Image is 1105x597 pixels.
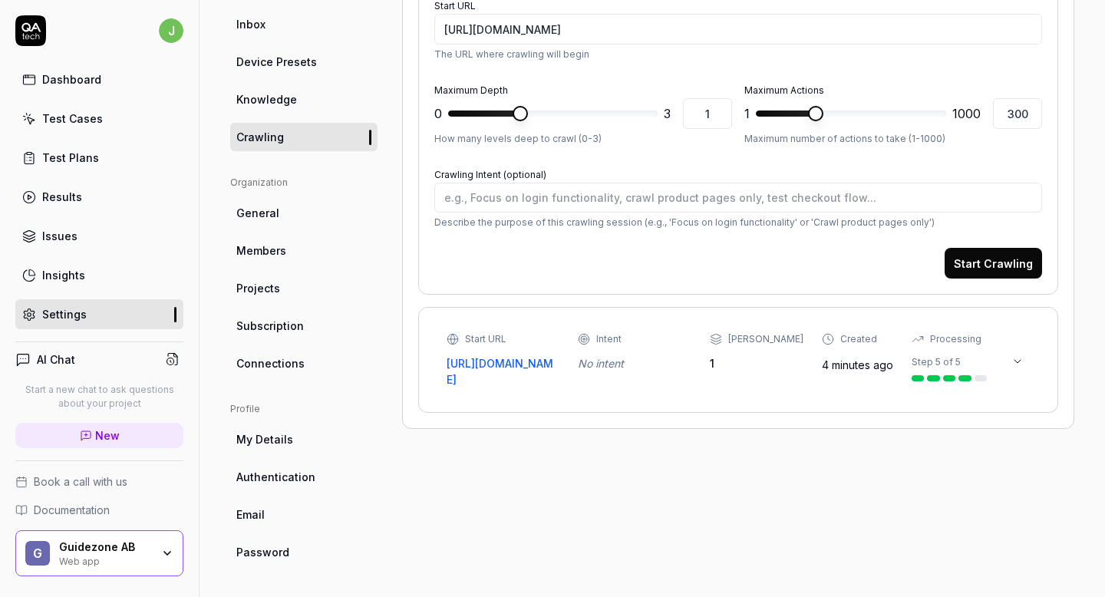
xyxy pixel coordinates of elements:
div: Results [42,189,82,205]
p: Describe the purpose of this crawling session (e.g., 'Focus on login functionality' or 'Crawl pro... [434,216,1042,229]
a: Issues [15,221,183,251]
a: Settings [15,299,183,329]
span: Book a call with us [34,473,127,490]
span: Projects [236,280,280,296]
a: New [15,423,183,448]
div: Created [840,332,877,346]
div: No intent [578,355,691,371]
div: Web app [59,554,151,566]
p: Start a new chat to ask questions about your project [15,383,183,411]
span: New [95,427,120,444]
span: Subscription [236,318,304,334]
a: Projects [230,274,378,302]
label: Crawling Intent (optional) [434,169,546,180]
span: Documentation [34,502,110,518]
button: j [159,15,183,46]
p: Maximum number of actions to take (1-1000) [744,132,1042,146]
a: Results [15,182,183,212]
a: Knowledge [230,85,378,114]
p: How many levels deep to crawl (0-3) [434,132,732,146]
a: Connections [230,349,378,378]
span: Password [236,544,289,560]
label: Maximum Actions [744,84,824,96]
span: Device Presets [236,54,317,70]
time: 4 minutes ago [822,358,893,371]
div: Processing [930,332,981,346]
h4: AI Chat [37,351,75,368]
div: Insights [42,267,85,283]
a: Subscription [230,312,378,340]
div: Organization [230,176,378,190]
a: Documentation [15,502,183,518]
button: GGuidezone ABWeb app [15,530,183,576]
div: Test Cases [42,110,103,127]
a: Crawling [230,123,378,151]
span: Crawling [236,129,284,145]
a: Email [230,500,378,529]
span: Members [236,242,286,259]
span: j [159,18,183,43]
span: My Details [236,431,293,447]
label: Maximum Depth [434,84,508,96]
span: Knowledge [236,91,297,107]
div: Profile [230,402,378,416]
div: Start URL [465,332,506,346]
a: My Details [230,425,378,454]
span: General [236,205,279,221]
div: Settings [42,306,87,322]
input: https://preview--guidezone-ui.lovable.app/ [434,14,1042,45]
a: Book a call with us [15,473,183,490]
span: 1 [744,104,750,123]
div: Guidezone AB [59,540,151,554]
a: Inbox [230,10,378,38]
div: Test Plans [42,150,99,166]
span: Authentication [236,469,315,485]
a: Device Presets [230,48,378,76]
a: Test Plans [15,143,183,173]
a: General [230,199,378,227]
span: 1000 [952,104,981,123]
a: Test Cases [15,104,183,134]
a: Insights [15,260,183,290]
p: The URL where crawling will begin [434,48,1042,61]
a: Password [230,538,378,566]
span: Email [236,506,265,523]
div: Dashboard [42,71,101,87]
a: Members [230,236,378,265]
span: 3 [664,104,671,123]
a: [URL][DOMAIN_NAME] [447,355,559,388]
div: Intent [596,332,622,346]
span: G [25,541,50,566]
div: [PERSON_NAME] [728,332,803,346]
a: Authentication [230,463,378,491]
div: Step 5 of 5 [912,355,961,369]
span: Inbox [236,16,266,32]
div: 1 [710,355,803,371]
span: Connections [236,355,305,371]
div: Issues [42,228,78,244]
span: 0 [434,104,442,123]
a: Dashboard [15,64,183,94]
button: Start Crawling [945,248,1042,279]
